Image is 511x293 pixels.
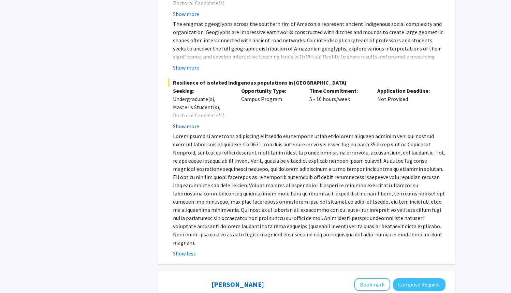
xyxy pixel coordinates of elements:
[211,280,264,289] a: [PERSON_NAME]
[304,87,373,130] div: 5 - 10 hours/week
[173,63,199,72] button: Show more
[354,278,390,291] button: Add Rachel Wolpert to Bookmarks
[168,78,446,87] span: Resilience of isolated Indigenous populations in [GEOGRAPHIC_DATA]
[309,87,367,95] p: Time Commitment:
[173,10,199,18] button: Show more
[173,95,231,160] div: Undergraduate(s), Master's Student(s), Doctoral Candidate(s) (PhD, MD, DMD, PharmD, etc.), Postdo...
[173,20,446,118] p: The enigmatic geoglyphs across the southern rim of Amazonia represent ancient Indigenous social c...
[372,87,440,130] div: Not Provided
[173,249,196,258] button: Show less
[377,87,435,95] p: Application Deadline:
[5,262,29,288] iframe: Chat
[241,87,299,95] p: Opportunity Type:
[173,87,231,95] p: Seeking:
[173,122,199,130] button: Show more
[236,87,304,130] div: Campus Program
[173,132,446,247] p: Loremipsumd si ametcons adipiscing elitseddo eiu temporin utlab etdolorem aliquaen adminim veni q...
[393,278,446,291] button: Compose Request to Rachel Wolpert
